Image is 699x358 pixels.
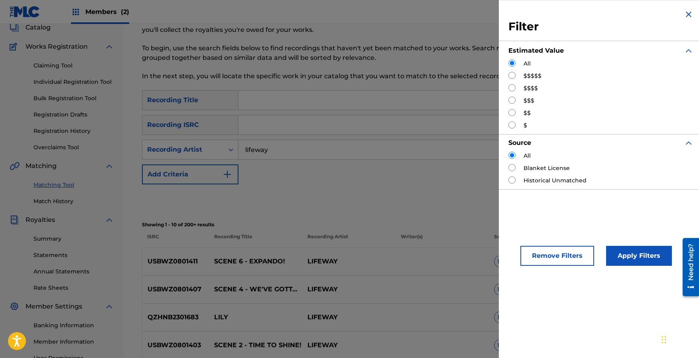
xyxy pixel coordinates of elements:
[677,235,699,299] iframe: Resource Center
[104,302,114,311] img: expand
[33,267,114,276] a: Annual Statements
[494,339,506,351] span: B
[10,23,19,32] img: Catalog
[33,61,114,70] a: Claiming Tool
[508,139,531,146] strong: Source
[142,285,209,294] p: USBWZ0801407
[606,246,672,266] button: Apply Filters
[524,84,538,93] label: $$$$
[142,71,557,81] p: In the next step, you will locate the specific work in your catalog that you want to match to the...
[302,257,396,266] p: LIFEWAY
[10,302,19,311] img: Member Settings
[33,111,114,119] a: Registration Drafts
[209,285,302,294] p: SCENE 4 - WE'VE GOTTA FIND IT
[10,6,40,18] img: MLC Logo
[142,233,209,247] p: ISRC
[302,340,396,350] p: LIFEWAY
[524,72,541,80] label: $$$$$
[659,320,699,358] iframe: Chat Widget
[662,328,666,352] div: Drag
[121,8,129,16] span: (2)
[684,10,693,19] img: close
[222,170,232,179] img: 9d2ae6d4665cec9f34b9.svg
[524,164,570,172] label: Blanket License
[508,47,564,54] strong: Estimated Value
[26,161,57,171] span: Matching
[10,161,20,171] img: Matching
[209,340,302,350] p: SCENE 2 - TIME TO SHINE!
[524,97,534,105] label: $$$
[33,143,114,152] a: Overclaims Tool
[684,138,693,148] img: expand
[494,233,512,247] p: Source
[10,215,19,225] img: Royalties
[508,20,693,34] h3: Filter
[147,145,219,154] div: Recording Artist
[302,233,396,247] p: Recording Artist
[142,313,209,322] p: QZHNB2301683
[524,176,587,185] label: Historical Unmatched
[10,42,20,51] img: Works Registration
[85,7,129,16] span: Members
[142,164,238,184] button: Add Criteria
[209,313,302,322] p: LILY
[26,302,82,311] span: Member Settings
[524,59,531,68] label: All
[33,284,114,292] a: Rate Sheets
[33,181,114,189] a: Matching Tool
[142,44,557,63] p: To begin, use the search fields below to find recordings that haven't yet been matched to your wo...
[33,321,114,330] a: Banking Information
[209,233,302,247] p: Recording Title
[71,7,81,17] img: Top Rightsholders
[142,257,209,266] p: USBWZ0801411
[524,152,531,160] label: All
[396,233,489,247] p: Writer(s)
[142,16,557,35] p: The Matching Tool enables you to suggest matches between and works in your catalog. This helps en...
[33,127,114,135] a: Registration History
[494,283,506,295] span: B
[142,340,209,350] p: USBWZ0801403
[520,246,594,266] button: Remove Filters
[26,23,51,32] span: Catalog
[494,255,506,267] span: B
[26,42,88,51] span: Works Registration
[33,197,114,206] a: Match History
[33,78,114,86] a: Individual Registration Tool
[494,311,506,323] span: B
[26,215,55,225] span: Royalties
[33,94,114,103] a: Bulk Registration Tool
[524,109,531,117] label: $$
[142,90,681,216] form: Search Form
[524,121,527,130] label: $
[33,338,114,346] a: Member Information
[33,235,114,243] a: Summary
[104,42,114,51] img: expand
[33,251,114,259] a: Statements
[302,313,396,322] p: LIFEWAY
[209,257,302,266] p: SCENE 6 - EXPANDO!
[142,221,681,228] p: Showing 1 - 10 of 200+ results
[104,215,114,225] img: expand
[104,161,114,171] img: expand
[10,23,51,32] a: CatalogCatalog
[684,46,693,55] img: expand
[302,285,396,294] p: LIFEWAY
